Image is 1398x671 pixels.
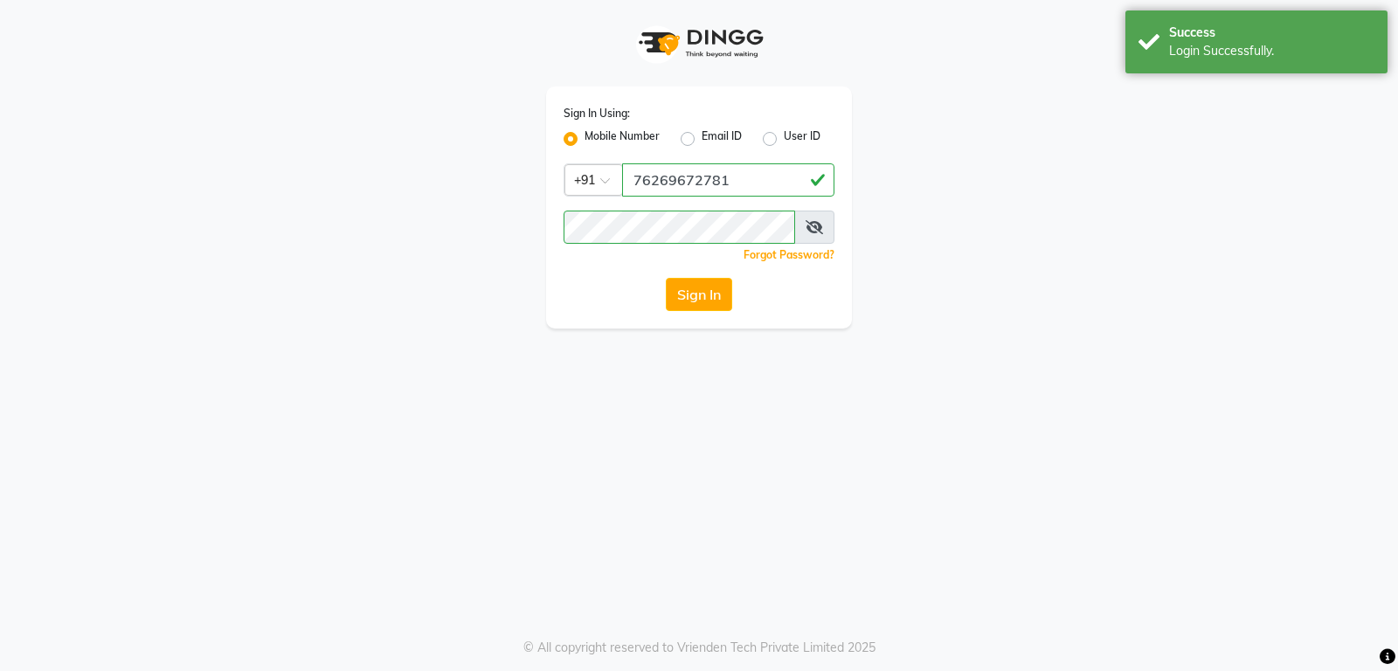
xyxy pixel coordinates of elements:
[622,163,834,197] input: Username
[585,128,660,149] label: Mobile Number
[564,106,630,121] label: Sign In Using:
[666,278,732,311] button: Sign In
[1169,24,1374,42] div: Success
[702,128,742,149] label: Email ID
[1169,42,1374,60] div: Login Successfully.
[744,248,834,261] a: Forgot Password?
[784,128,820,149] label: User ID
[564,211,795,244] input: Username
[629,17,769,69] img: logo1.svg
